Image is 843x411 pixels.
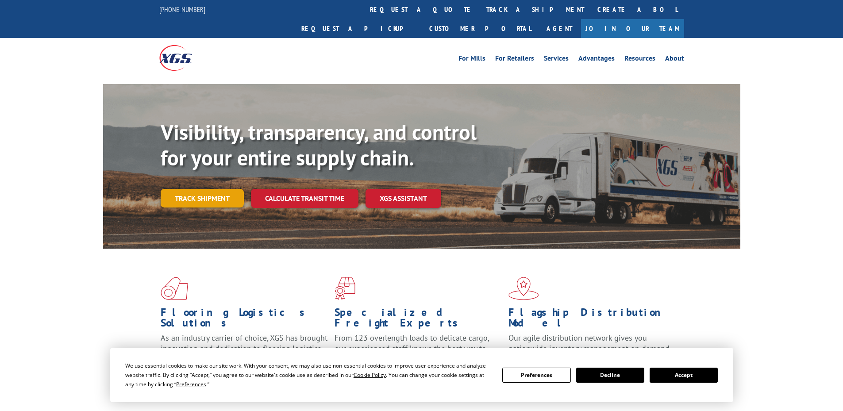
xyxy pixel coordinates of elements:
span: Preferences [176,380,206,388]
h1: Specialized Freight Experts [335,307,502,333]
h1: Flagship Distribution Model [508,307,676,333]
a: About [665,55,684,65]
span: As an industry carrier of choice, XGS has brought innovation and dedication to flooring logistics... [161,333,327,364]
button: Decline [576,368,644,383]
a: Request a pickup [295,19,423,38]
button: Accept [650,368,718,383]
a: Calculate transit time [251,189,358,208]
a: Resources [624,55,655,65]
a: XGS ASSISTANT [366,189,441,208]
span: Our agile distribution network gives you nationwide inventory management on demand. [508,333,671,353]
a: Agent [538,19,581,38]
a: For Retailers [495,55,534,65]
a: [PHONE_NUMBER] [159,5,205,14]
img: xgs-icon-flagship-distribution-model-red [508,277,539,300]
span: Cookie Policy [354,371,386,379]
a: Track shipment [161,189,244,207]
a: Join Our Team [581,19,684,38]
p: From 123 overlength loads to delicate cargo, our experienced staff knows the best way to move you... [335,333,502,372]
img: xgs-icon-total-supply-chain-intelligence-red [161,277,188,300]
a: Services [544,55,569,65]
button: Preferences [502,368,570,383]
a: For Mills [458,55,485,65]
h1: Flooring Logistics Solutions [161,307,328,333]
a: Advantages [578,55,615,65]
div: We use essential cookies to make our site work. With your consent, we may also use non-essential ... [125,361,492,389]
img: xgs-icon-focused-on-flooring-red [335,277,355,300]
a: Customer Portal [423,19,538,38]
div: Cookie Consent Prompt [110,348,733,402]
b: Visibility, transparency, and control for your entire supply chain. [161,118,477,171]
